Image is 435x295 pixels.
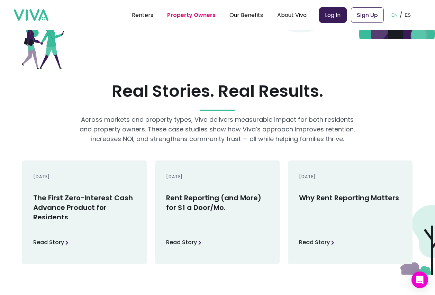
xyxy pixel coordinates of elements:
img: viva [14,9,48,21]
a: Log In [319,7,347,23]
h3: Why Rent Reporting Matters [299,193,399,219]
a: Property Owners [167,11,216,19]
p: [DATE] [166,172,183,182]
button: ES [402,4,413,26]
p: / [400,10,402,20]
p: Read Story [299,237,330,248]
img: arrow [65,240,69,245]
h3: Rent Reporting (and More) for $1 a Door/Mo. [166,193,269,219]
a: Sign Up [351,7,384,23]
img: arrow [331,240,334,245]
a: [DATE]Rent Reporting (and More) for $1 a Door/Mo.Read Storyarrow [155,160,280,264]
p: [DATE] [33,172,50,182]
a: Renters [132,11,153,19]
p: [DATE] [299,172,316,182]
button: EN [389,4,400,26]
p: Read Story [166,237,197,248]
img: arrow [198,240,201,245]
div: Open Intercom Messenger [411,271,428,288]
a: [DATE]Why Rent Reporting MattersRead Storyarrow [288,160,413,264]
img: trees [400,205,435,275]
a: [DATE]The First Zero-Interest Cash Advance Product for ResidentsRead Storyarrow [22,160,147,264]
h3: The First Zero-Interest Cash Advance Product for Residents [33,193,136,219]
p: Across markets and property types, Viva delivers measurable impact for both residents and propert... [79,115,356,144]
div: Our Benefits [229,6,263,24]
h2: Real Stories. Real Results. [22,82,413,101]
div: About Viva [277,6,307,24]
p: Read Story [33,237,64,248]
img: Couple walking [22,21,64,69]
